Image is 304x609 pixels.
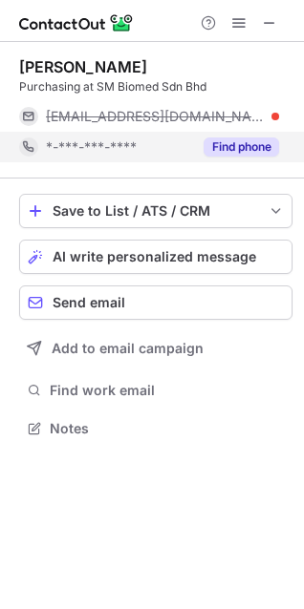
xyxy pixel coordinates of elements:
span: Find work email [50,382,285,399]
button: AI write personalized message [19,240,293,274]
div: Purchasing at SM Biomed Sdn Bhd [19,78,293,95]
button: Find work email [19,377,293,404]
button: Send email [19,285,293,320]
img: ContactOut v5.3.10 [19,11,134,34]
span: Add to email campaign [52,341,204,356]
div: Save to List / ATS / CRM [53,203,259,219]
div: [PERSON_NAME] [19,57,147,76]
span: AI write personalized message [53,249,256,264]
button: Notes [19,415,293,442]
button: Add to email campaign [19,331,293,366]
button: save-profile-one-click [19,194,293,228]
span: Notes [50,420,285,437]
span: [EMAIL_ADDRESS][DOMAIN_NAME] [46,108,265,125]
button: Reveal Button [204,137,279,157]
span: Send email [53,295,125,310]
